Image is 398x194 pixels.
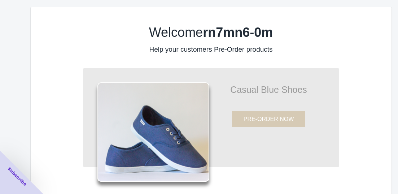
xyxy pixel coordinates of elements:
img: shoes.png [97,82,209,182]
span: Subscribe [6,166,28,187]
b: rn7mn6-0m [203,25,273,40]
p: Casual Blue Shoes [209,86,328,93]
button: PRE-ORDER NOW [232,111,306,127]
label: Help your customers Pre-Order products [149,46,272,53]
label: Welcome [149,25,273,40]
